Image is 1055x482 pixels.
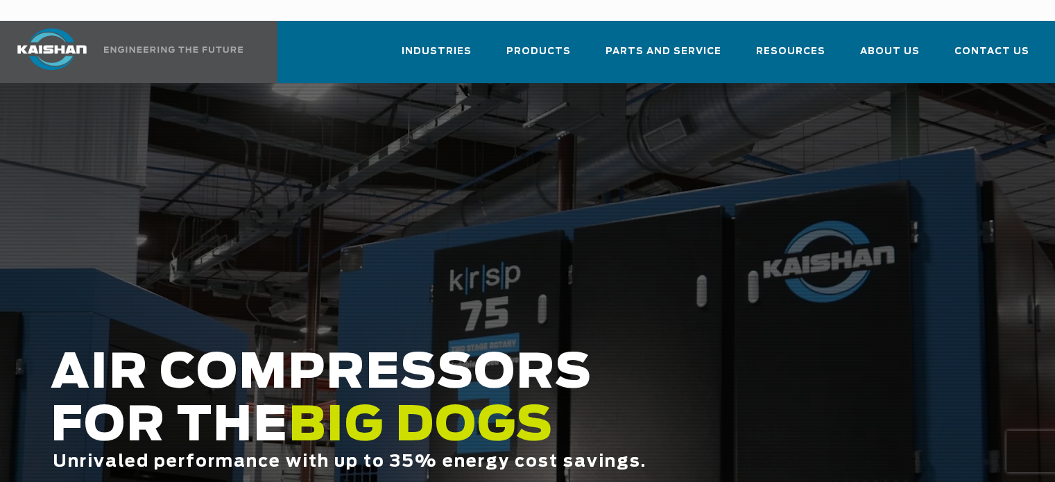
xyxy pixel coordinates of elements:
a: Parts and Service [606,33,721,80]
span: Contact Us [954,44,1029,60]
span: Parts and Service [606,44,721,60]
a: Industries [402,33,472,80]
img: Engineering the future [104,46,243,53]
span: Resources [756,44,825,60]
span: About Us [860,44,920,60]
span: BIG DOGS [289,403,554,450]
a: Products [506,33,571,80]
a: Resources [756,33,825,80]
span: Industries [402,44,472,60]
a: About Us [860,33,920,80]
span: Unrivaled performance with up to 35% energy cost savings. [53,454,646,470]
span: Products [506,44,571,60]
a: Contact Us [954,33,1029,80]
